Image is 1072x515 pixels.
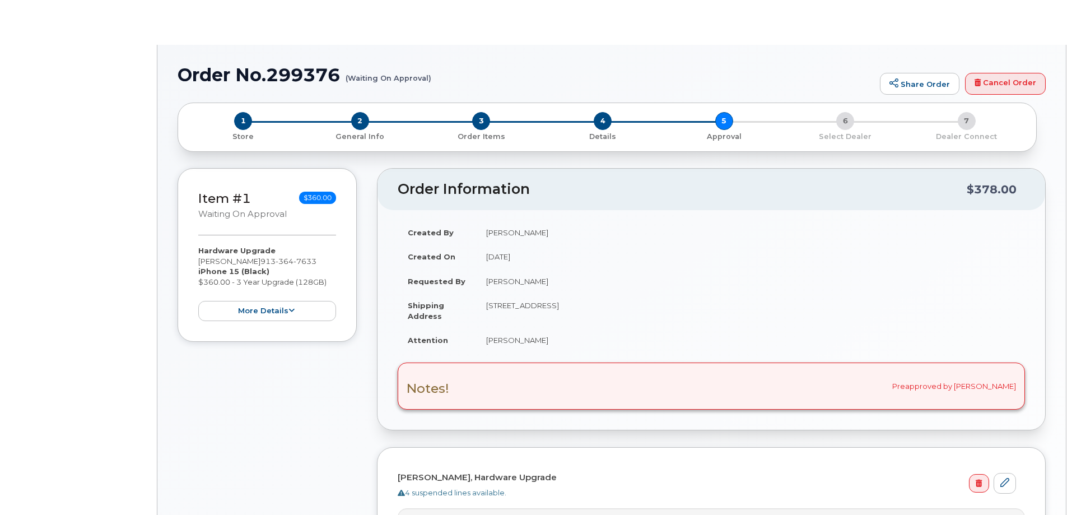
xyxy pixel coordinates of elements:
span: 2 [351,112,369,130]
a: Item #1 [198,191,251,206]
span: 913 [260,257,316,266]
small: Waiting On Approval [198,209,287,219]
strong: Requested By [408,277,465,286]
p: Store [192,132,295,142]
a: 1 Store [187,130,300,142]
span: 1 [234,112,252,130]
div: $378.00 [967,179,1017,200]
h2: Order Information [398,182,967,197]
div: [PERSON_NAME] $360.00 - 3 Year Upgrade (128GB) [198,245,336,321]
div: 4 suspended lines available. [398,488,1016,498]
a: Share Order [880,73,959,95]
td: [STREET_ADDRESS] [476,293,1025,328]
button: more details [198,301,336,322]
a: 3 Order Items [421,130,542,142]
h1: Order No.299376 [178,65,874,85]
strong: Shipping Address [408,301,444,321]
span: 3 [472,112,490,130]
p: Order Items [425,132,538,142]
strong: Created By [408,228,454,237]
span: 4 [594,112,612,130]
td: [PERSON_NAME] [476,328,1025,352]
strong: Attention [408,336,448,345]
small: (Waiting On Approval) [346,65,431,82]
strong: Created On [408,252,455,261]
a: 2 General Info [300,130,421,142]
td: [DATE] [476,244,1025,269]
a: Cancel Order [965,73,1046,95]
td: [PERSON_NAME] [476,220,1025,245]
strong: iPhone 15 (Black) [198,267,269,276]
p: General Info [304,132,417,142]
h3: Notes! [407,382,449,396]
td: [PERSON_NAME] [476,269,1025,294]
strong: Hardware Upgrade [198,246,276,255]
p: Details [547,132,659,142]
span: 7633 [293,257,316,266]
div: Preapproved by [PERSON_NAME] [398,363,1025,410]
h4: [PERSON_NAME], Hardware Upgrade [398,473,1016,482]
a: 4 Details [542,130,664,142]
span: $360.00 [299,192,336,204]
span: 364 [276,257,293,266]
